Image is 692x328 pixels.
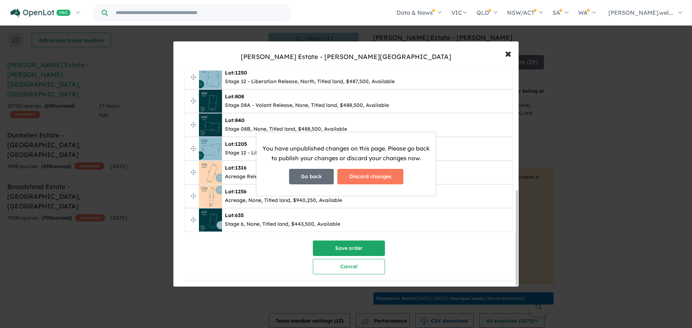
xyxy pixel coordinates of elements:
button: Go back [289,169,334,184]
input: Try estate name, suburb, builder or developer [109,5,289,21]
img: Openlot PRO Logo White [10,9,71,18]
button: Discard changes [337,169,403,184]
p: You have unpublished changes on this page. Please go back to publish your changes or discard your... [262,144,430,163]
span: [PERSON_NAME].wel... [608,9,673,16]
